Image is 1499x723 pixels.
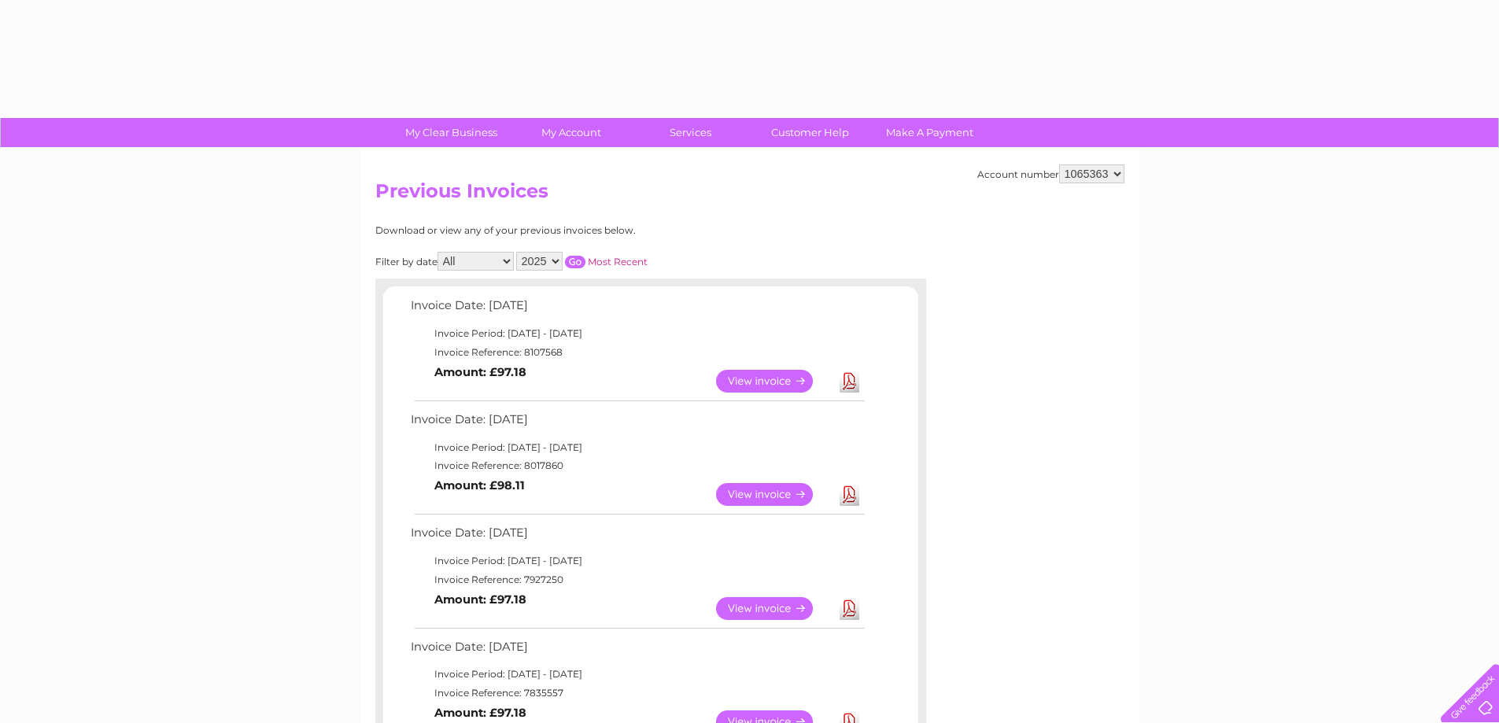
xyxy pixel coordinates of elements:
a: Download [840,370,859,393]
a: View [716,370,832,393]
h2: Previous Invoices [375,180,1124,210]
a: View [716,483,832,506]
td: Invoice Reference: 7927250 [407,570,867,589]
td: Invoice Reference: 8107568 [407,343,867,362]
td: Invoice Period: [DATE] - [DATE] [407,665,867,684]
b: Amount: £98.11 [434,478,525,492]
a: Customer Help [745,118,875,147]
td: Invoice Reference: 8017860 [407,456,867,475]
a: View [716,597,832,620]
div: Download or view any of your previous invoices below. [375,225,788,236]
a: Services [626,118,755,147]
td: Invoice Date: [DATE] [407,409,867,438]
div: Account number [977,164,1124,183]
td: Invoice Period: [DATE] - [DATE] [407,438,867,457]
a: Download [840,483,859,506]
b: Amount: £97.18 [434,365,526,379]
a: Most Recent [588,256,648,267]
a: Download [840,597,859,620]
td: Invoice Reference: 7835557 [407,684,867,703]
td: Invoice Period: [DATE] - [DATE] [407,324,867,343]
b: Amount: £97.18 [434,592,526,607]
td: Invoice Date: [DATE] [407,636,867,666]
td: Invoice Date: [DATE] [407,522,867,551]
td: Invoice Period: [DATE] - [DATE] [407,551,867,570]
div: Filter by date [375,252,788,271]
td: Invoice Date: [DATE] [407,295,867,324]
a: My Clear Business [386,118,516,147]
a: Make A Payment [865,118,995,147]
b: Amount: £97.18 [434,706,526,720]
a: My Account [506,118,636,147]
